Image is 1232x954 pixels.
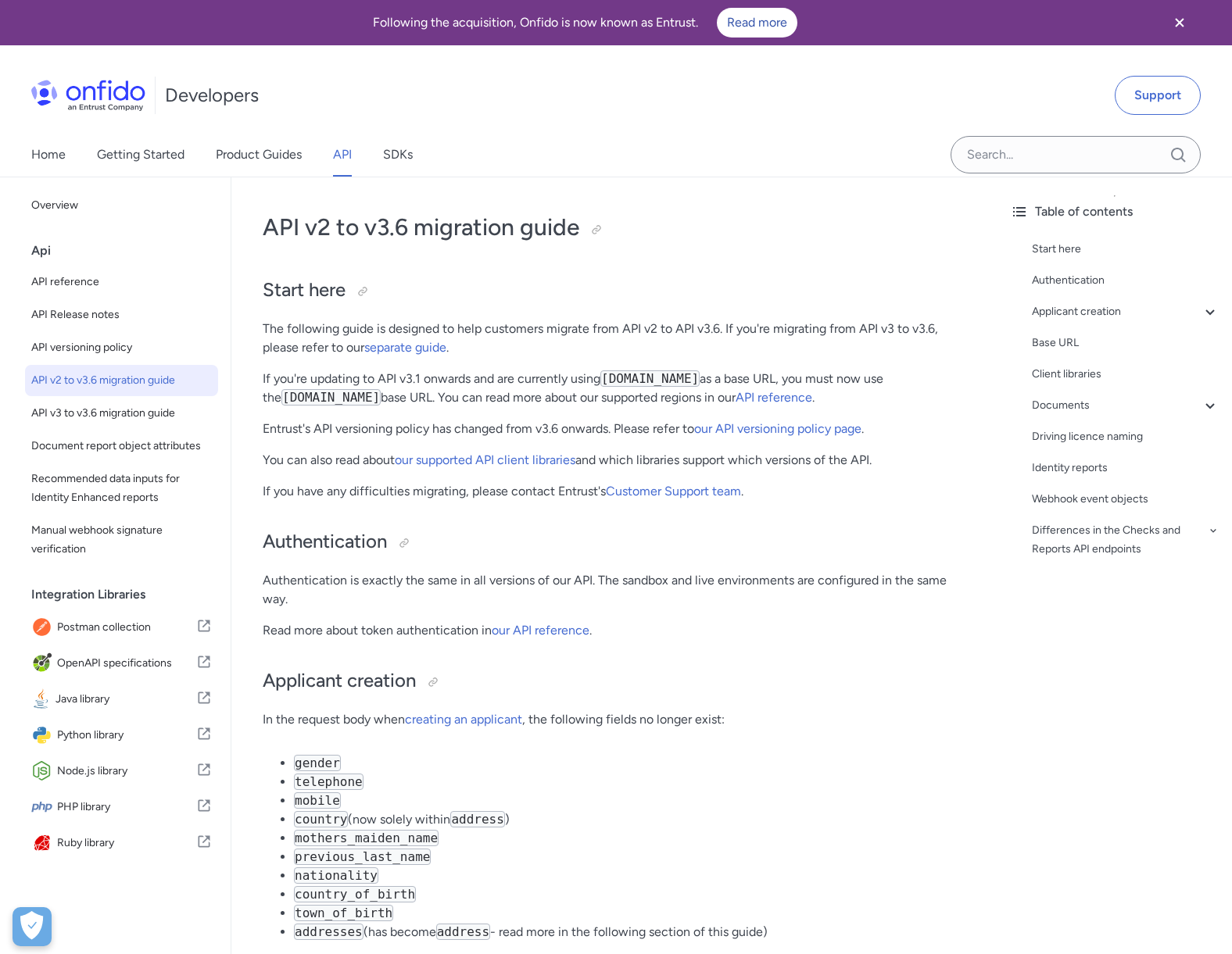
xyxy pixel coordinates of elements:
[1170,13,1189,32] svg: Close banner
[57,616,196,638] span: Postman collection
[57,832,196,854] span: Ruby library
[31,133,66,177] a: Home
[294,886,416,902] code: country_of_birth
[333,133,352,177] a: API
[31,579,224,610] div: Integration Libraries
[31,235,224,266] div: Api
[383,133,413,177] a: SDKs
[294,905,393,921] code: town_of_birth
[1115,76,1201,115] a: Support
[736,390,812,405] a: API reference
[31,305,212,324] span: API Release notes
[25,431,218,462] a: Document report object attributes
[31,371,212,390] span: API v2 to v3.6 migration guide
[263,621,966,640] p: Read more about token authentication in .
[364,340,446,355] a: separate guide
[1032,302,1219,321] a: Applicant creation
[31,196,212,215] span: Overview
[25,365,218,396] a: API v2 to v3.6 migration guide
[606,484,741,498] a: Customer Support team
[31,521,212,559] span: Manual webhook signature verification
[25,718,218,752] a: IconPython libraryPython library
[263,571,966,609] p: Authentication is exactly the same in all versions of our API. The sandbox and live environments ...
[25,398,218,429] a: API v3 to v3.6 migration guide
[31,688,56,710] img: IconJava library
[294,849,431,865] code: previous_last_name
[1032,459,1219,477] a: Identity reports
[263,420,966,438] p: Entrust's API versioning policy has changed from v3.6 onwards. Please refer to .
[31,724,57,746] img: IconPython library
[1010,202,1219,221] div: Table of contents
[294,867,378,884] code: nationality
[25,332,218,363] a: API versioning policy
[294,792,341,809] code: mobile
[1032,365,1219,384] a: Client libraries
[31,796,57,818] img: IconPHP library
[263,668,966,695] h2: Applicant creation
[436,924,490,940] code: address
[294,774,364,790] code: telephone
[263,370,966,407] p: If you're updating to API v3.1 onwards and are currently using as a base URL, you must now use th...
[1032,396,1219,415] a: Documents
[31,616,57,638] img: IconPostman collection
[294,924,364,940] code: addresses
[1032,521,1219,559] a: Differences in the Checks and Reports API endpoints
[31,80,145,111] img: Onfido Logo
[25,754,218,788] a: IconNode.js libraryNode.js library
[25,515,218,565] a: Manual webhook signature verification
[31,404,212,423] span: API v3 to v3.6 migration guide
[600,370,700,387] code: [DOMAIN_NAME]
[25,682,218,716] a: IconJava libraryJava library
[294,810,966,829] li: (now solely within )
[31,652,57,674] img: IconOpenAPI specifications
[56,688,196,710] span: Java library
[25,646,218,681] a: IconOpenAPI specificationsOpenAPI specifications
[57,760,196,782] span: Node.js library
[31,338,212,357] span: API versioning policy
[31,760,57,782] img: IconNode.js library
[263,710,966,729] p: In the request body when , the following fields no longer exist:
[31,832,57,854] img: IconRuby library
[281,389,381,406] code: [DOMAIN_NAME]
[1032,427,1219,446] a: Driving licence naming
[31,437,212,456] span: Document report object attributes
[25,790,218,824] a: IconPHP libraryPHP library
[294,830,439,846] code: mothers_maiden_name
[1032,490,1219,509] a: Webhook event objects
[294,923,966,941] li: (has become - read more in the following section of this guide)
[492,623,589,638] a: our API reference
[25,299,218,331] a: API Release notes
[25,190,218,221] a: Overview
[1032,334,1219,352] a: Base URL
[951,136,1201,173] input: Onfido search input field
[31,470,212,507] span: Recommended data inputs for Identity Enhanced reports
[263,482,966,501] p: If you have any difficulties migrating, please contact Entrust's .
[25,266,218,298] a: API reference
[1032,271,1219,290] a: Authentication
[294,811,348,827] code: country
[717,8,797,38] a: Read more
[294,755,341,771] code: gender
[165,83,259,108] h1: Developers
[405,712,522,727] a: creating an applicant
[19,8,1151,38] div: Following the acquisition, Onfido is now known as Entrust.
[263,277,966,304] h2: Start here
[1032,240,1219,259] a: Start here
[25,610,218,645] a: IconPostman collectionPostman collection
[31,273,212,291] span: API reference
[25,463,218,513] a: Recommended data inputs for Identity Enhanced reports
[13,907,52,946] button: Open Preferences
[1151,3,1209,42] button: Close banner
[57,652,196,674] span: OpenAPI specifications
[25,826,218,860] a: IconRuby libraryRuby library
[57,724,196,746] span: Python library
[263,320,966,357] p: The following guide is designed to help customers migrate from API v2 to API v3.6. If you're migr...
[263,529,966,556] h2: Authentication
